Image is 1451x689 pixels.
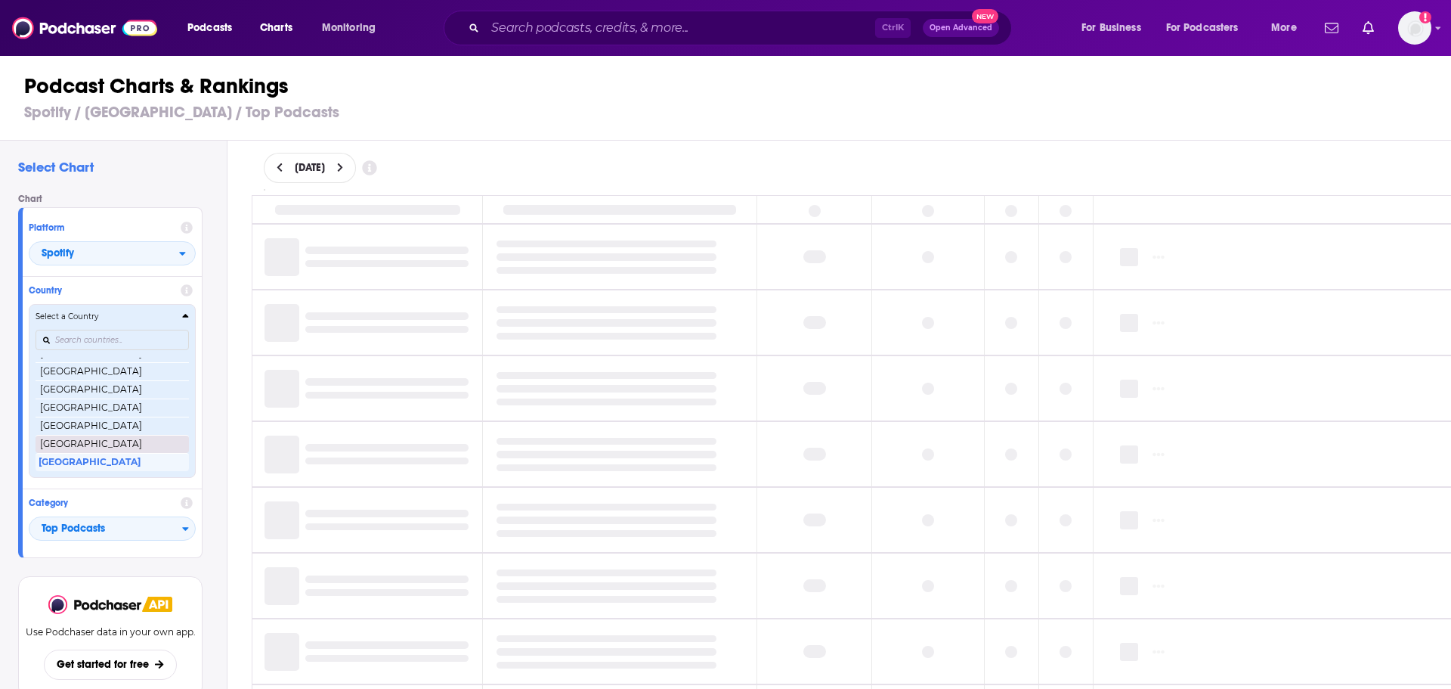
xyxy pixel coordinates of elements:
[29,516,182,542] span: Top Podcasts
[972,9,999,23] span: New
[12,14,157,42] img: Podchaser - Follow, Share and Rate Podcasts
[36,417,189,435] button: [GEOGRAPHIC_DATA]
[29,517,196,541] button: Categories
[29,241,196,265] h2: Platforms
[1398,11,1431,45] img: User Profile
[1419,11,1431,23] svg: Add a profile image
[177,16,252,40] button: open menu
[18,159,215,175] h2: Select Chart
[1071,16,1160,40] button: open menu
[187,17,232,39] span: Podcasts
[1398,11,1431,45] button: Show profile menu
[875,18,911,38] span: Ctrl K
[1271,17,1297,39] span: More
[1156,16,1261,40] button: open menu
[44,650,176,680] button: Get started for free
[29,222,175,233] h4: Platform
[311,16,395,40] button: open menu
[42,248,74,259] span: Spotify
[48,595,142,614] img: Podchaser - Follow, Share and Rate Podcasts
[142,597,172,612] img: Podchaser API banner
[1398,11,1431,45] span: Logged in as Naomiumusic
[295,163,325,173] span: [DATE]
[1081,17,1141,39] span: For Business
[36,435,189,453] button: [GEOGRAPHIC_DATA]
[29,498,175,508] h4: Category
[18,194,215,204] h4: Chart
[36,399,189,417] button: [GEOGRAPHIC_DATA]
[250,16,302,40] a: Charts
[1357,15,1380,41] a: Show notifications dropdown
[36,313,176,321] h4: Select a Country
[29,241,196,265] button: open menu
[36,380,189,399] button: [GEOGRAPHIC_DATA]
[24,73,1440,100] h1: Podcast Charts & Rankings
[1319,15,1344,41] a: Show notifications dropdown
[29,304,196,477] button: Countries
[57,658,149,671] span: Get started for free
[1166,17,1239,39] span: For Podcasters
[458,11,1026,45] div: Search podcasts, credits, & more...
[1261,16,1316,40] button: open menu
[36,453,189,471] button: [GEOGRAPHIC_DATA]
[24,103,1440,122] h3: Spotify / [GEOGRAPHIC_DATA] / Top Podcasts
[322,17,376,39] span: Monitoring
[260,17,292,39] span: Charts
[485,16,875,40] input: Search podcasts, credits, & more...
[36,362,189,380] button: [GEOGRAPHIC_DATA]
[923,19,999,37] button: Open AdvancedNew
[36,330,189,350] input: Search countries...
[930,24,992,32] span: Open Advanced
[29,285,175,296] h4: Country
[26,626,196,638] p: Use Podchaser data in your own app.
